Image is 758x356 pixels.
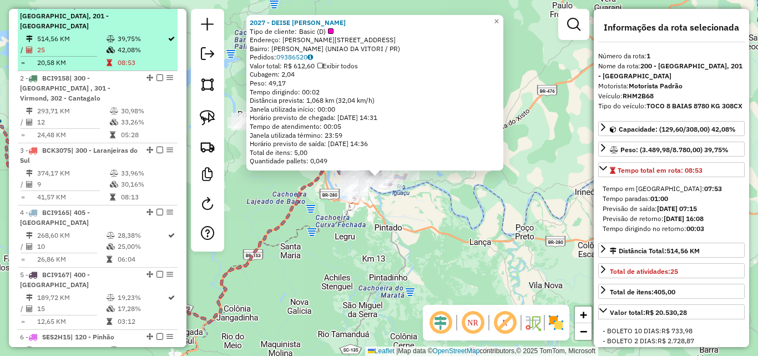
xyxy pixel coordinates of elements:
i: % de utilização da cubagem [107,305,115,312]
div: Total de itens: [610,287,675,297]
a: Nova sessão e pesquisa [196,13,219,38]
td: 30,16% [120,179,173,190]
div: Total de itens: 5,00 [250,148,500,157]
span: R$ 2.728,87 [658,337,694,345]
td: 15 [37,303,106,314]
span: 514,56 KM [666,247,700,255]
strong: 405,00 [654,288,675,296]
div: Horário previsto de saída: [DATE] 14:36 [250,139,500,148]
td: 30,98% [120,106,173,117]
strong: RHM2B68 [623,92,654,100]
i: % de utilização da cubagem [107,243,115,250]
i: Tempo total em rota [110,132,115,138]
div: Bairro: [PERSON_NAME] (UNIAO DA VITORI / PR) [250,44,500,53]
td: 189,72 KM [37,292,106,303]
img: Exibir/Ocultar setores [547,314,565,332]
div: Motorista: [598,81,745,91]
td: 08:13 [120,192,173,203]
i: Tempo total em rota [107,318,112,325]
div: Tempo em [GEOGRAPHIC_DATA]: [603,184,740,194]
strong: 00:03 [686,224,704,233]
span: 2 - [20,74,110,102]
td: = [20,316,26,327]
strong: 25 [670,267,678,275]
strong: 1 [646,52,650,60]
td: 13,86% [120,344,173,355]
span: − [580,324,587,338]
i: Total de Atividades [26,181,33,188]
div: Valor total: [610,308,687,318]
em: Finalizar rota [156,147,163,153]
div: - BOLETO 10 DIAS: [603,326,740,336]
a: Capacidade: (129,60/308,00) 42,08% [598,121,745,136]
div: Tempo paradas: [603,194,740,204]
td: / [20,179,26,190]
em: Finalizar rota [156,209,163,215]
a: 2027 - DEISE [PERSON_NAME] [250,18,346,27]
div: Previsão de saída: [603,204,740,214]
a: OpenStreetMap [433,347,480,355]
div: Previsão de retorno: [603,214,740,224]
div: Veículo: [598,91,745,101]
td: 33,96% [120,168,173,179]
em: Alterar sequência das rotas [146,147,153,153]
a: 09386520 [276,53,313,61]
div: Tempo de atendimento: 00:05 [250,18,500,166]
i: Distância Total [26,108,33,114]
td: = [20,57,26,68]
span: Basic (D) [299,27,333,36]
div: - BOLETO 2 DIAS: [603,336,740,346]
td: 268,60 KM [37,230,106,241]
span: Exibir todos [317,62,358,70]
div: Quantidade pallets: 0,049 [250,157,500,166]
td: = [20,254,26,265]
em: Finalizar rota [156,271,163,278]
td: 03:12 [117,316,167,327]
a: Exportar sessão [196,43,219,68]
span: 5 - [20,270,90,289]
em: Opções [166,271,173,278]
td: 42,08% [117,44,167,56]
td: 514,56 KM [37,33,106,44]
div: Tempo total em rota: 08:53 [598,179,745,238]
span: R$ 733,76 [658,347,689,355]
i: Rota otimizada [168,232,175,239]
div: Distância Total: [610,246,700,256]
img: Criar rota [200,139,215,154]
td: / [20,303,26,314]
div: Pedidos: [250,53,500,62]
a: Zoom out [575,323,592,340]
a: Leaflet [368,347,395,355]
a: Tempo total em rota: 08:53 [598,162,745,177]
td: 20,58 KM [37,57,106,68]
span: SES2H15 [42,333,70,341]
a: Criar rota [195,134,220,159]
span: 3 - [20,146,138,164]
i: % de utilização do peso [110,347,118,353]
span: 4 - [20,208,90,227]
i: % de utilização do peso [110,108,118,114]
span: + [580,308,587,322]
span: R$ 733,98 [661,327,693,335]
strong: Motorista Padrão [629,82,683,90]
div: Distância prevista: 1,068 km (32,04 km/h) [250,96,500,105]
em: Alterar sequência das rotas [146,333,153,340]
td: 17,28% [117,303,167,314]
img: Fluxo de ruas [524,314,542,332]
i: % de utilização do peso [107,36,115,42]
td: 08:53 [117,57,167,68]
i: % de utilização do peso [110,170,118,177]
td: 293,71 KM [37,106,109,117]
span: | 200 - [GEOGRAPHIC_DATA], 201 - [GEOGRAPHIC_DATA] [20,2,109,30]
em: Finalizar rota [156,74,163,81]
i: Tempo total em rota [107,256,112,263]
span: BCI9167 [42,270,69,279]
div: Tempo dirigindo no retorno: [603,224,740,234]
span: BCI9165 [42,208,69,217]
td: = [20,129,26,141]
div: Endereço: [PERSON_NAME][STREET_ADDRESS] [250,36,500,44]
span: 1 - [20,2,109,30]
div: Valor total: R$ 612,60 [250,62,500,71]
td: 26,86 KM [37,254,106,265]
